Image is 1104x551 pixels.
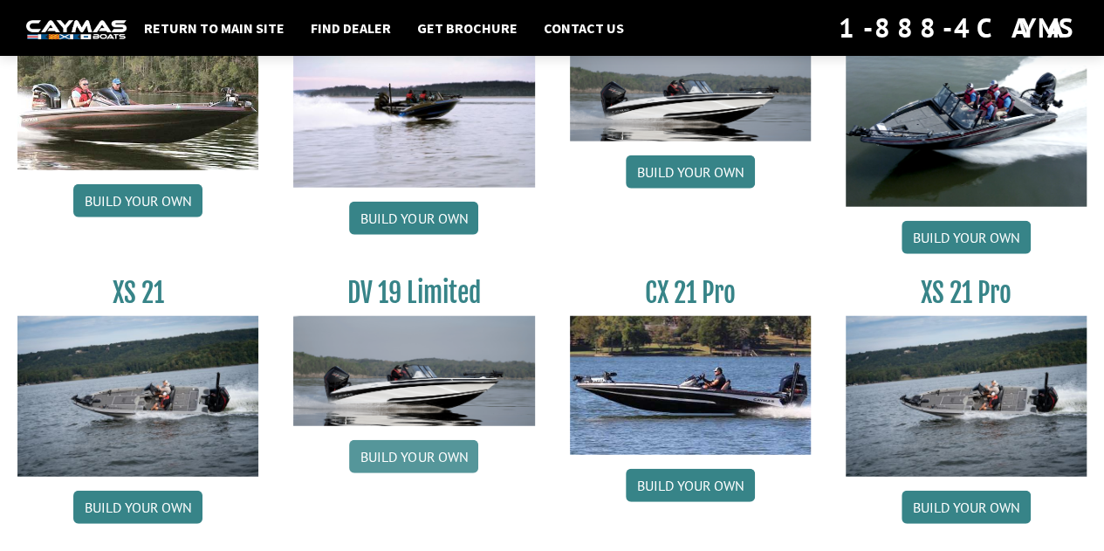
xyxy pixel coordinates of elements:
a: Build your own [902,221,1031,254]
h3: XS 21 Pro [846,277,1087,309]
img: dv-19-ban_from_website_for_caymas_connect.png [293,316,534,427]
img: CX-21Pro_thumbnail.jpg [570,316,811,455]
a: Build your own [73,491,202,524]
h3: CX 21 Pro [570,277,811,309]
img: dv-19-ban_from_website_for_caymas_connect.png [570,31,811,142]
a: Build your own [349,202,478,235]
img: DV_20_from_website_for_caymas_connect.png [846,31,1087,207]
h3: DV 19 Limited [293,277,534,309]
a: Build your own [626,155,755,189]
a: Build your own [349,440,478,473]
a: Build your own [73,184,202,217]
a: Get Brochure [408,17,526,39]
h3: XS 21 [17,277,258,309]
img: white-logo-c9c8dbefe5ff5ceceb0f0178aa75bf4bb51f6bca0971e226c86eb53dfe498488.png [26,20,127,38]
a: Build your own [902,491,1031,524]
a: Contact Us [535,17,633,39]
a: Build your own [626,469,755,502]
a: Return to main site [135,17,293,39]
img: XS_21_thumbnail.jpg [17,316,258,477]
img: CX21_thumb.jpg [17,31,258,170]
img: DV22_original_motor_cropped_for_caymas_connect.jpg [293,31,534,189]
img: XS_21_thumbnail.jpg [846,316,1087,477]
a: Find Dealer [302,17,400,39]
div: 1-888-4CAYMAS [839,9,1078,47]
